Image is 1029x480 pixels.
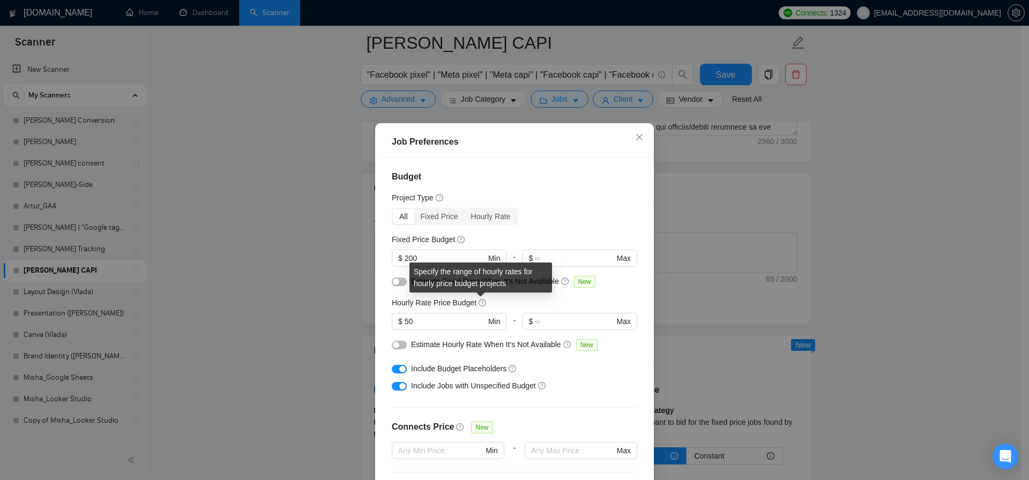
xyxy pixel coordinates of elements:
div: All [393,209,414,224]
span: Estimate Hourly Rate When It’s Not Available [411,340,561,349]
span: question-circle [563,340,572,349]
span: Include Budget Placeholders [411,364,506,373]
span: question-circle [479,298,487,307]
div: Job Preferences [392,136,637,148]
span: $ [398,252,402,264]
input: 0 [405,316,486,327]
h5: Project Type [392,192,434,204]
div: Open Intercom Messenger [993,444,1018,469]
div: - [504,442,525,472]
span: $ [528,316,533,327]
span: Min [486,445,498,456]
span: Max [617,316,631,327]
span: question-circle [561,277,570,286]
span: New [471,422,493,433]
span: Max [617,445,631,456]
input: Any Min Price [398,445,483,456]
div: - [506,313,522,339]
span: New [574,276,595,288]
span: Include Jobs with Unspecified Budget [411,381,536,390]
div: Hourly Rate [465,209,517,224]
input: Any Max Price [531,445,614,456]
span: Min [488,316,501,327]
div: Specify the range of hourly rates for hourly price budget projects [409,262,552,292]
div: - [506,250,522,275]
input: ∞ [535,252,614,264]
span: $ [528,252,533,264]
button: Close [625,123,654,152]
span: question-circle [456,423,465,431]
span: Estimate Fixed Price When It’s Not Available [411,277,559,286]
h4: Budget [392,170,637,183]
input: ∞ [535,316,614,327]
div: Fixed Price [414,209,465,224]
h5: Fixed Price Budget [392,234,455,245]
span: Min [488,252,501,264]
span: question-circle [509,364,517,373]
span: question-circle [538,381,547,390]
h5: Hourly Rate Price Budget [392,297,476,309]
span: question-circle [457,235,466,244]
h4: Connects Price [392,421,454,433]
span: $ [398,316,402,327]
span: New [576,339,598,351]
span: Max [617,252,631,264]
span: question-circle [436,193,444,202]
span: close [635,133,644,141]
input: 0 [405,252,486,264]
